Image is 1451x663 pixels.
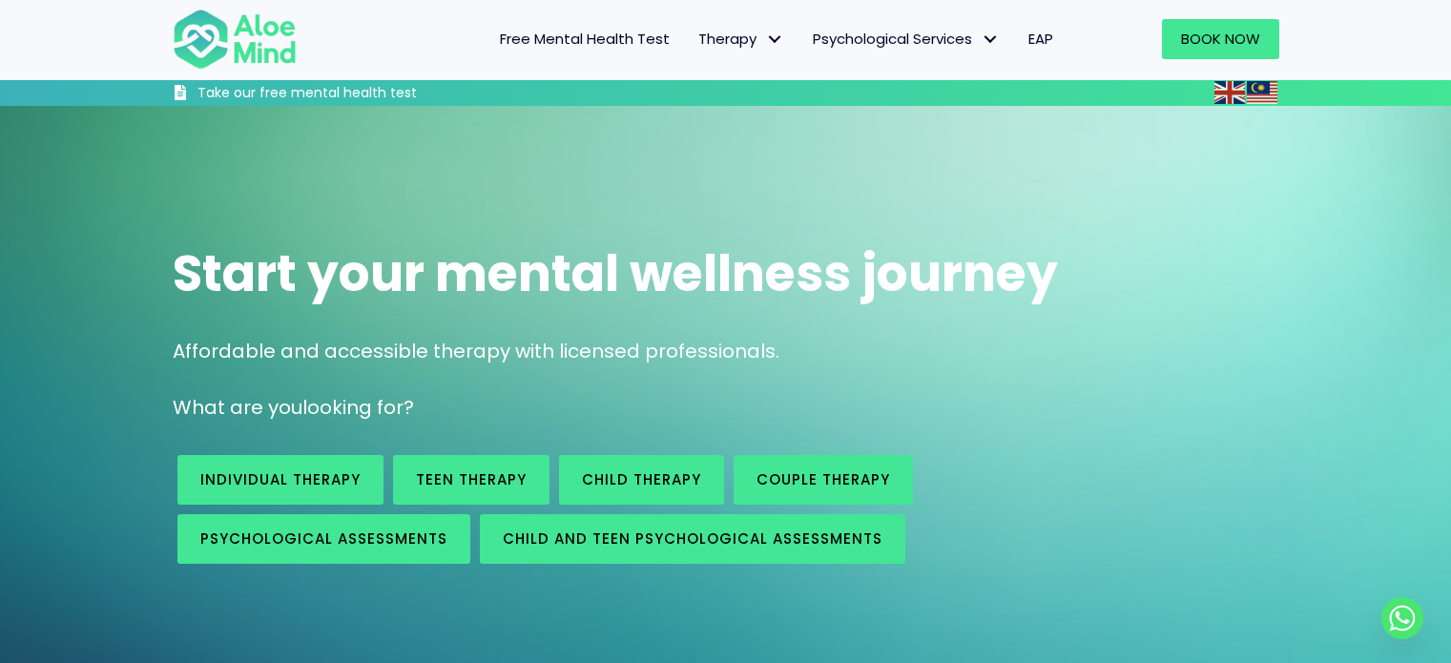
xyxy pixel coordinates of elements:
a: Child Therapy [559,455,724,505]
img: ms [1247,81,1277,104]
a: Take our free mental health test [173,84,519,106]
img: en [1214,81,1245,104]
h3: Take our free mental health test [197,84,519,103]
a: Psychological assessments [177,514,470,564]
span: Child and Teen Psychological assessments [503,528,882,549]
span: Couple therapy [757,469,890,489]
span: Book Now [1181,29,1260,49]
a: English [1214,81,1247,103]
span: Psychological Services: submenu [977,26,1005,53]
img: Aloe mind Logo [173,8,297,71]
span: Child Therapy [582,469,701,489]
span: Free Mental Health Test [500,29,670,49]
a: Psychological ServicesPsychological Services: submenu [798,19,1014,59]
a: Couple therapy [734,455,913,505]
span: Psychological Services [813,29,1000,49]
nav: Menu [321,19,1068,59]
span: Therapy [698,29,784,49]
span: Psychological assessments [200,528,447,549]
a: Teen Therapy [393,455,549,505]
span: EAP [1028,29,1053,49]
a: TherapyTherapy: submenu [684,19,798,59]
p: Affordable and accessible therapy with licensed professionals. [173,338,1279,365]
a: Individual therapy [177,455,383,505]
a: Malay [1247,81,1279,103]
span: Start your mental wellness journey [173,238,1058,308]
a: Free Mental Health Test [486,19,684,59]
a: Whatsapp [1381,597,1423,639]
a: EAP [1014,19,1068,59]
a: Child and Teen Psychological assessments [480,514,905,564]
span: Teen Therapy [416,469,527,489]
span: Therapy: submenu [761,26,789,53]
span: Individual therapy [200,469,361,489]
span: looking for? [302,394,414,421]
span: What are you [173,394,302,421]
a: Book Now [1162,19,1279,59]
